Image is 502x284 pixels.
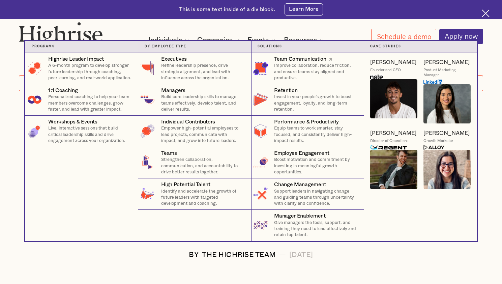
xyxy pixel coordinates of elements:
div: Manager Enablement [274,212,325,220]
p: Invest in your people’s growth to boost engagement, loyalty, and long-term retention. [274,94,357,113]
p: Strengthen collaboration, communication, and accountability to drive better results together. [161,157,245,175]
div: Resources [284,36,317,44]
strong: Solutions [258,45,282,48]
img: Cross icon [482,9,490,17]
p: A 6-month program to develop stronger future leadership through coaching, peer learning, and real... [48,63,132,81]
p: Build core leadership skills to manage teams effectively, develop talent, and deliver results. [161,94,245,113]
a: Individual ContributorsEmpower high-potential employees to lead projects, communicate with impact... [138,116,251,147]
div: 1:1 Coaching [48,87,78,94]
div: Growth Marketer [423,139,453,144]
div: Executives [161,55,187,63]
div: Individual Contributors [161,118,215,125]
a: Change ManagementSupport leaders in navigating change and guiding teams through uncertainty with ... [251,178,364,210]
div: Change Management [274,181,326,188]
p: Boost motivation and commitment by investing in meaningful growth opportunities. [274,157,357,175]
a: [PERSON_NAME] [370,59,416,66]
div: The Highrise Team [202,251,276,259]
a: [PERSON_NAME] [423,130,470,137]
div: Workshops & Events [48,118,97,125]
div: Companies [197,36,233,44]
a: TeamsStrengthen collaboration, communication, and accountability to drive better results together. [138,147,251,178]
div: Highrise Leader Impact [48,55,104,63]
div: Retention [274,87,297,94]
p: Refine leadership presence, drive strategic alignment, and lead with influence across the organiz... [161,63,245,81]
a: ManagersBuild core leadership skills to manage teams effectively, develop talent, and deliver res... [138,84,251,116]
div: Managers [161,87,185,94]
a: [PERSON_NAME] [370,130,416,137]
a: Performance & ProductivityEquip teams to work smarter, stay focused, and consistently deliver hig... [251,116,364,147]
div: Resources [284,36,326,44]
div: Employee Engagement [274,149,329,157]
img: Highrise logo [19,22,103,47]
p: Support leaders in navigating change and guiding teams through uncertainty with clarity and confi... [274,189,357,207]
strong: Case Studies [370,45,401,48]
div: Events [247,36,277,44]
div: Companies [197,36,241,44]
div: This is some text inside of a div block. [179,6,275,13]
strong: Programs [32,45,55,48]
div: Director of Operations [370,139,409,144]
a: RetentionInvest in your people’s growth to boost engagement, loyalty, and long-term retention. [251,84,364,116]
div: Performance & Productivity [274,118,339,125]
a: Highrise Leader ImpactA 6-month program to develop stronger future leadership through coaching, p... [25,53,138,84]
p: Live, interactive sessions that build critical leadership skills and drive engagement across your... [48,125,132,144]
p: Improve collaboration, reduce friction, and ensure teams stay aligned and productive. [274,63,357,81]
a: Schedule a demo [371,29,436,44]
a: [PERSON_NAME] [423,59,470,66]
a: High Potential TalentIdentify and accelerate the growth of future leaders with targeted developme... [138,178,251,210]
div: Founder and CEO [370,68,401,73]
div: Individuals [148,36,191,44]
div: BY [189,251,199,259]
div: [DATE] [289,251,313,259]
div: Individuals [148,36,182,44]
div: Teams [161,149,177,157]
p: Give managers the tools, support, and training they need to lead effectively and retain top talent. [274,220,357,238]
p: Empower high-potential employees to lead projects, communicate with impact, and grow into future ... [161,125,245,144]
a: Workshops & EventsLive, interactive sessions that build critical leadership skills and drive enga... [25,116,138,147]
div: Product Marketing Manager [423,68,471,78]
a: Team CommunicationImprove collaboration, reduce friction, and ensure teams stay aligned and produ... [251,53,364,84]
p: Personalized coaching to help your team members overcome challenges, grow faster, and lead with g... [48,94,132,113]
p: Identify and accelerate the growth of future leaders with targeted development and coaching. [161,189,245,207]
p: Equip teams to work smarter, stay focused, and consistently deliver high-impact results. [274,125,357,144]
a: 1:1 CoachingPersonalized coaching to help your team members overcome challenges, grow faster, and... [25,84,138,116]
strong: By Employee Type [145,45,186,48]
a: ExecutivesRefine leadership presence, drive strategic alignment, and lead with influence across t... [138,53,251,84]
div: High Potential Talent [161,181,210,188]
a: Manager EnablementGive managers the tools, support, and training they need to lead effectively an... [251,210,364,241]
div: Team Communication [274,55,326,63]
div: — [279,251,286,259]
a: Learn More [285,3,323,16]
div: Events [247,36,269,44]
a: Apply now [439,29,483,44]
a: Employee EngagementBoost motivation and commitment by investing in meaningful growth opportunities. [251,147,364,178]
